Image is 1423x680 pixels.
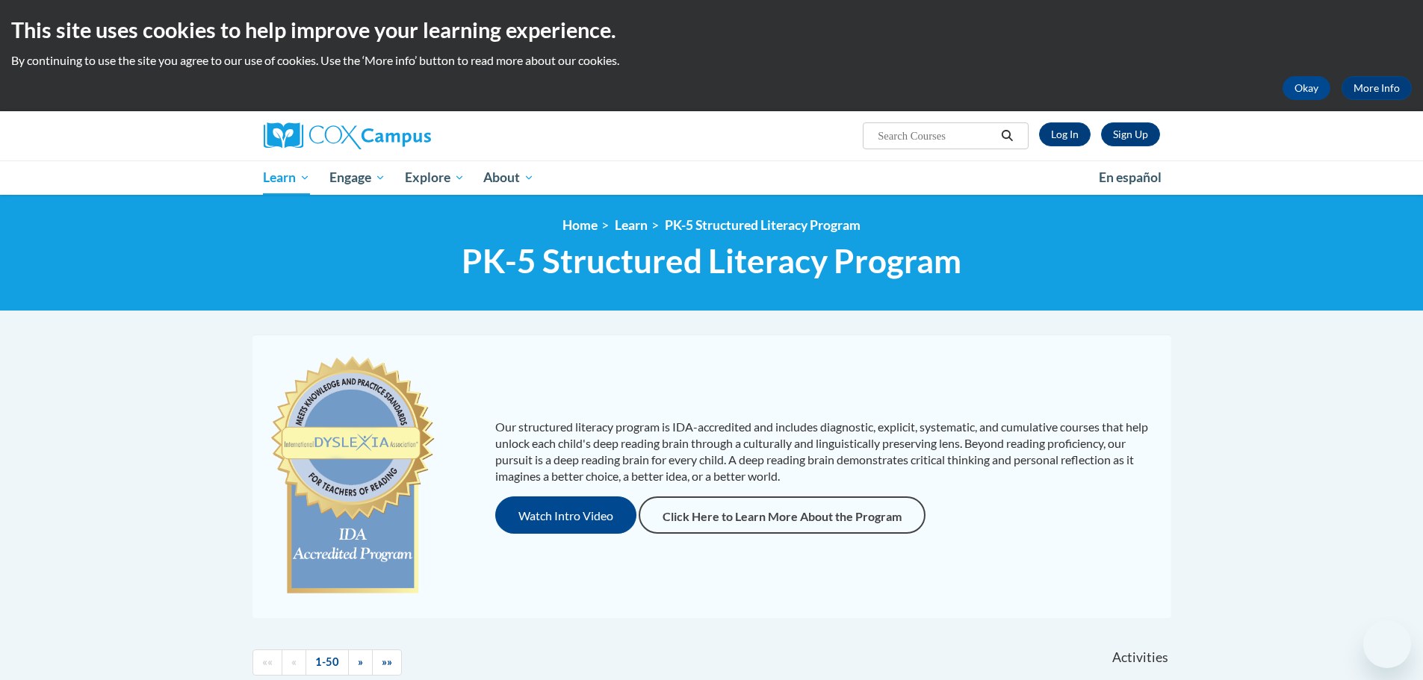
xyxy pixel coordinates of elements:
span: En español [1099,169,1162,185]
span: «« [262,655,273,668]
p: By continuing to use the site you agree to our use of cookies. Use the ‘More info’ button to read... [11,52,1412,69]
a: PK-5 Structured Literacy Program [665,217,861,233]
a: Log In [1039,122,1091,146]
span: » [358,655,363,668]
div: Main menu [241,160,1182,195]
a: Register [1101,122,1160,146]
span: About [483,169,534,187]
h2: This site uses cookies to help improve your learning experience. [11,15,1412,45]
a: More Info [1342,76,1412,100]
iframe: Button to launch messaging window [1363,620,1411,668]
a: Explore [395,160,474,195]
span: Explore [405,169,465,187]
a: Click Here to Learn More About the Program [639,496,926,534]
a: Previous [282,649,306,676]
a: End [372,649,402,676]
a: Engage [320,160,395,195]
a: Next [348,649,373,676]
input: Search Courses [876,127,996,145]
a: Begining [252,649,282,676]
span: »» [382,655,392,668]
button: Okay [1283,76,1330,100]
button: Watch Intro Video [495,496,636,534]
p: Our structured literacy program is IDA-accredited and includes diagnostic, explicit, systematic, ... [495,419,1156,484]
span: Engage [329,169,385,187]
a: 1-50 [306,649,349,676]
a: About [474,160,544,195]
img: c477cda6-e343-453b-bfce-d6f9e9818e1c.png [267,349,438,603]
a: En español [1089,162,1171,193]
span: « [291,655,297,668]
span: Activities [1112,649,1168,666]
span: Learn [263,169,310,187]
span: PK-5 Structured Literacy Program [462,241,961,281]
a: Cox Campus [264,122,548,149]
img: Cox Campus [264,122,431,149]
a: Learn [254,160,320,195]
button: Search [996,127,1018,145]
a: Home [562,217,598,233]
a: Learn [615,217,648,233]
